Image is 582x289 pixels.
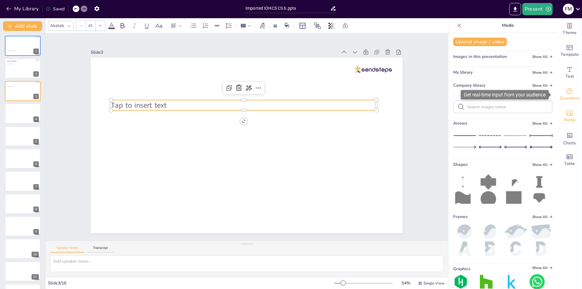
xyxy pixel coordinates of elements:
[5,126,41,146] div: 5
[532,55,553,59] span: Show all
[509,3,521,15] button: Export to PowerPoint
[479,224,502,239] img: oval.png
[461,90,549,99] div: Get real-time input from your audience
[565,73,574,80] span: Text
[453,214,468,220] span: Frames
[5,36,41,56] div: 1
[48,280,334,286] div: Slide 3 / 16
[239,21,253,31] div: Column Count
[5,149,41,169] div: 6
[557,149,582,171] div: Add a table
[453,54,507,59] span: Images in this presentation
[557,84,582,106] div: Get real-time input from your audience
[7,60,16,62] span: Click to add title
[46,6,65,12] div: Saved
[298,200,351,237] span: Tap to insert text
[563,4,574,15] div: F M
[7,86,14,87] span: Tap to insert text
[532,266,553,270] span: Show all
[504,241,527,256] img: c.png
[557,62,582,84] div: Add text boxes
[522,3,553,15] button: Present
[530,241,553,256] img: d.png
[5,239,41,259] div: 10
[5,216,41,236] div: 9
[532,121,553,126] span: Show all
[453,241,476,256] img: a.png
[3,21,42,31] button: Add slide
[453,82,485,88] span: Company library
[532,83,553,88] span: Show all
[532,163,553,167] span: Show all
[504,224,527,239] img: paint2.png
[5,194,41,214] div: 8
[314,22,321,29] span: Position
[5,58,41,78] div: 2
[50,246,85,253] button: Speaker Notes
[479,241,502,256] img: b.png
[33,71,39,77] div: 2
[557,106,582,127] div: Add images, graphics, shapes or video
[453,224,476,239] img: ball.png
[7,63,13,64] span: Click to add text
[5,4,41,14] button: My Library
[557,127,582,149] div: Add charts and graphs
[33,139,39,144] div: 5
[33,184,39,190] div: 7
[258,21,267,31] div: Text effects
[530,224,553,239] img: paint.png
[399,280,413,286] div: 54 %
[557,18,582,40] div: Change the overall theme
[464,18,551,33] p: Media
[33,207,39,212] div: 8
[32,274,39,280] div: 11
[272,21,279,31] div: Border settings
[423,281,444,286] span: Single View
[563,29,577,36] span: Theme
[453,120,467,126] span: Arrows
[532,70,553,75] span: Show all
[453,162,468,167] span: Shapes
[5,171,41,191] div: 7
[33,49,39,54] div: 1
[246,4,330,13] input: Insert title
[32,252,39,257] div: 10
[298,21,307,31] div: Layout
[563,3,574,15] button: F M
[560,95,580,102] span: Questions
[33,94,39,99] div: 3
[557,40,582,62] div: Add ready made slides
[453,266,470,272] span: Graphics
[564,160,575,167] span: Table
[5,261,41,281] div: 11
[33,116,39,122] div: 4
[560,51,579,58] span: Template
[33,161,39,167] div: 6
[5,103,41,123] div: 4
[564,117,576,123] span: Media
[5,81,41,101] div: 3
[467,105,548,109] input: Search images online
[49,22,65,30] div: Akatab
[10,50,15,51] span: Click to add body
[453,69,473,75] span: My library
[532,215,553,219] span: Show all
[33,229,39,234] div: 9
[563,140,576,146] span: Charts
[87,246,114,253] button: Transcript
[282,22,291,29] div: Background color
[453,38,507,46] button: Upload image / video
